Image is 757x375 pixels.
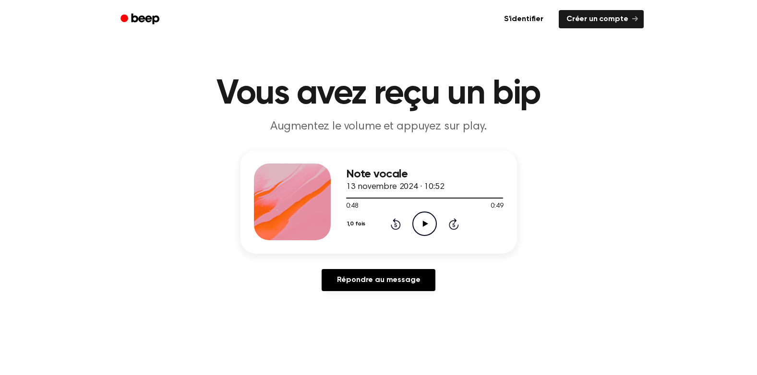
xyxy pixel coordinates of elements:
span: 0:49 [491,201,503,211]
a: Bip [114,10,168,29]
button: 1,0 fois [346,216,370,232]
span: 0:48 [346,201,359,211]
font: Créer un compte [566,14,628,24]
h3: Note vocale [346,168,504,181]
p: Augmentez le volume et appuyez sur play. [194,119,563,135]
span: 13 novembre 2024 · 10:52 [346,183,445,191]
a: Créer un compte [559,10,644,28]
a: Répondre au message [322,269,436,291]
a: S'identifier [494,8,553,30]
h1: Vous avez reçu un bip [133,77,625,111]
